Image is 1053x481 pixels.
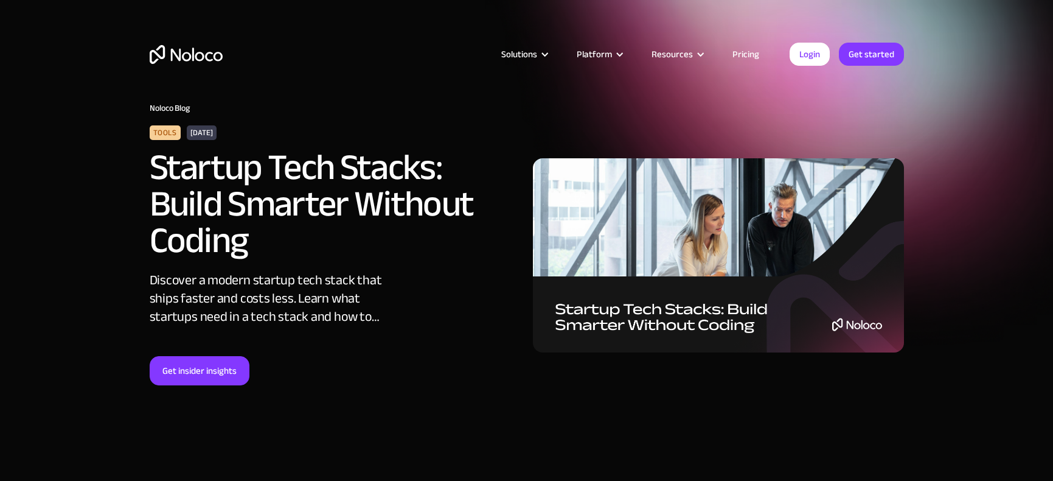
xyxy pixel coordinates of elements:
[636,46,717,62] div: Resources
[561,46,636,62] div: Platform
[717,46,774,62] a: Pricing
[533,158,904,353] img: Startup Tech Stacks: Build Smarter Without Coding
[652,46,693,62] div: Resources
[577,46,612,62] div: Platform
[150,271,399,326] div: Discover a modern startup tech stack that ships faster and costs less. Learn what startups need i...
[501,46,537,62] div: Solutions
[486,46,561,62] div: Solutions
[150,356,249,385] a: Get insider insights
[150,149,484,259] h2: Startup Tech Stacks: Build Smarter Without Coding
[187,125,217,140] div: [DATE]
[790,43,830,66] a: Login
[150,45,223,64] a: home
[839,43,904,66] a: Get started
[150,125,181,140] div: Tools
